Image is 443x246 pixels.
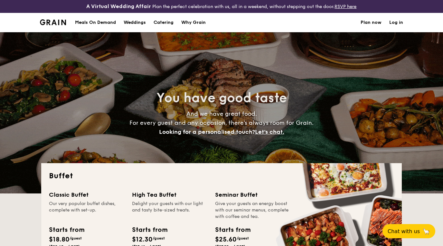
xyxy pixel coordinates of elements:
[132,236,153,243] span: $12.30
[389,13,403,32] a: Log in
[124,13,146,32] div: Weddings
[132,201,207,220] div: Delight your guests with our light and tasty bite-sized treats.
[215,225,250,235] div: Starts from
[40,19,66,25] img: Grain
[132,190,207,199] div: High Tea Buffet
[132,225,167,235] div: Starts from
[49,201,124,220] div: Our very popular buffet dishes, complete with set-up.
[382,224,435,238] button: Chat with us🦙
[181,13,206,32] div: Why Grain
[40,19,66,25] a: Logotype
[49,171,394,181] h2: Buffet
[215,201,290,220] div: Give your guests an energy boost with our seminar menus, complete with coffee and tea.
[49,236,70,243] span: $18.80
[335,4,356,9] a: RSVP here
[129,110,314,135] span: And we have great food. For every guest and any occasion, there’s always room for Grain.
[70,236,82,241] span: /guest
[215,236,237,243] span: $25.60
[71,13,120,32] a: Meals On Demand
[177,13,210,32] a: Why Grain
[75,13,116,32] div: Meals On Demand
[120,13,150,32] a: Weddings
[422,228,430,235] span: 🦙
[255,128,284,135] span: Let's chat.
[74,3,369,10] div: Plan the perfect celebration with us, all in a weekend, without stepping out the door.
[215,190,290,199] div: Seminar Buffet
[159,128,255,135] span: Looking for a personalised touch?
[237,236,249,241] span: /guest
[388,228,420,234] span: Chat with us
[154,13,174,32] h1: Catering
[86,3,151,10] h4: A Virtual Wedding Affair
[49,225,84,235] div: Starts from
[150,13,177,32] a: Catering
[153,236,165,241] span: /guest
[156,90,287,106] span: You have good taste
[49,190,124,199] div: Classic Buffet
[361,13,382,32] a: Plan now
